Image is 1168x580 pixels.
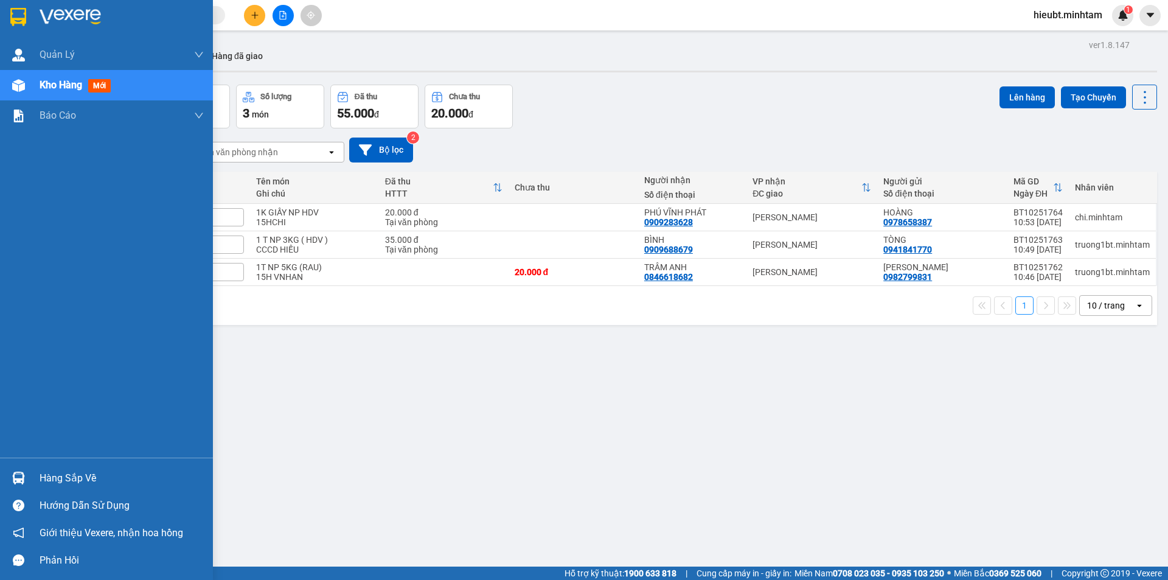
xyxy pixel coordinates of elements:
[644,190,740,200] div: Số điện thoại
[794,567,944,580] span: Miền Nam
[753,240,871,250] div: [PERSON_NAME]
[1013,262,1063,272] div: BT10251762
[1051,567,1052,580] span: |
[425,85,513,128] button: Chưa thu20.000đ
[624,568,676,578] strong: 1900 633 818
[1013,272,1063,282] div: 10:46 [DATE]
[947,571,951,576] span: ⚪️
[260,93,291,101] div: Số lượng
[753,189,861,198] div: ĐC giao
[1024,7,1112,23] span: hieubt.minhtam
[1013,189,1053,198] div: Ngày ĐH
[243,106,249,121] span: 3
[202,41,273,71] button: Hàng đã giao
[256,217,373,227] div: 15HCHI
[883,272,932,282] div: 0982799831
[12,79,25,92] img: warehouse-icon
[753,212,871,222] div: [PERSON_NAME]
[1075,212,1150,222] div: chi.minhtam
[644,262,740,272] div: TRÂM ANH
[307,11,315,19] span: aim
[385,208,502,217] div: 20.000 đ
[183,183,244,192] div: Nhãn
[256,262,373,272] div: 1T NP 5KG (RAU)
[1139,5,1161,26] button: caret-down
[40,551,204,570] div: Phản hồi
[1118,10,1128,21] img: icon-new-feature
[256,235,373,245] div: 1 T NP 3KG ( HDV )
[883,208,1001,217] div: HOÀNG
[194,146,278,158] div: Chọn văn phòng nhận
[431,106,468,121] span: 20.000
[1100,569,1109,578] span: copyright
[468,110,473,119] span: đ
[753,176,861,186] div: VP nhận
[256,272,373,282] div: 15H VNHAN
[753,267,871,277] div: [PERSON_NAME]
[40,79,82,91] span: Kho hàng
[374,110,379,119] span: đ
[883,176,1001,186] div: Người gửi
[644,175,740,185] div: Người nhận
[10,8,26,26] img: logo-vxr
[565,567,676,580] span: Hỗ trợ kỹ thuật:
[515,267,632,277] div: 20.000 đ
[833,568,944,578] strong: 0708 023 035 - 0935 103 250
[236,85,324,128] button: Số lượng3món
[385,176,493,186] div: Đã thu
[644,245,693,254] div: 0909688679
[644,272,693,282] div: 0846618682
[13,527,24,539] span: notification
[256,208,373,217] div: 1K GIẤY NP HDV
[251,11,259,19] span: plus
[12,49,25,61] img: warehouse-icon
[1013,217,1063,227] div: 10:53 [DATE]
[13,554,24,566] span: message
[40,525,183,540] span: Giới thiệu Vexere, nhận hoa hồng
[1061,86,1126,108] button: Tạo Chuyến
[194,111,204,121] span: down
[407,131,419,144] sup: 2
[379,172,509,204] th: Toggle SortBy
[644,235,740,245] div: BÌNH
[644,208,740,217] div: PHÚ VĨNH PHÁT
[13,500,24,511] span: question-circle
[1015,296,1034,315] button: 1
[883,217,932,227] div: 0978658387
[301,5,322,26] button: aim
[256,176,373,186] div: Tên món
[989,568,1041,578] strong: 0369 525 060
[1013,176,1053,186] div: Mã GD
[40,469,204,487] div: Hàng sắp về
[355,93,377,101] div: Đã thu
[1124,5,1133,14] sup: 1
[1126,5,1130,14] span: 1
[449,93,480,101] div: Chưa thu
[327,147,336,157] svg: open
[1075,183,1150,192] div: Nhân viên
[279,11,287,19] span: file-add
[385,189,493,198] div: HTTT
[349,138,413,162] button: Bộ lọc
[999,86,1055,108] button: Lên hàng
[12,472,25,484] img: warehouse-icon
[697,567,791,580] span: Cung cấp máy in - giấy in:
[883,189,1001,198] div: Số điện thoại
[1007,172,1069,204] th: Toggle SortBy
[337,106,374,121] span: 55.000
[515,183,632,192] div: Chưa thu
[256,245,373,254] div: CCCD HIẾU
[40,108,76,123] span: Báo cáo
[385,217,502,227] div: Tại văn phòng
[252,110,269,119] span: món
[88,79,111,93] span: mới
[244,5,265,26] button: plus
[385,245,502,254] div: Tại văn phòng
[385,235,502,245] div: 35.000 đ
[746,172,877,204] th: Toggle SortBy
[256,189,373,198] div: Ghi chú
[273,5,294,26] button: file-add
[12,110,25,122] img: solution-icon
[1013,208,1063,217] div: BT10251764
[40,47,75,62] span: Quản Lý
